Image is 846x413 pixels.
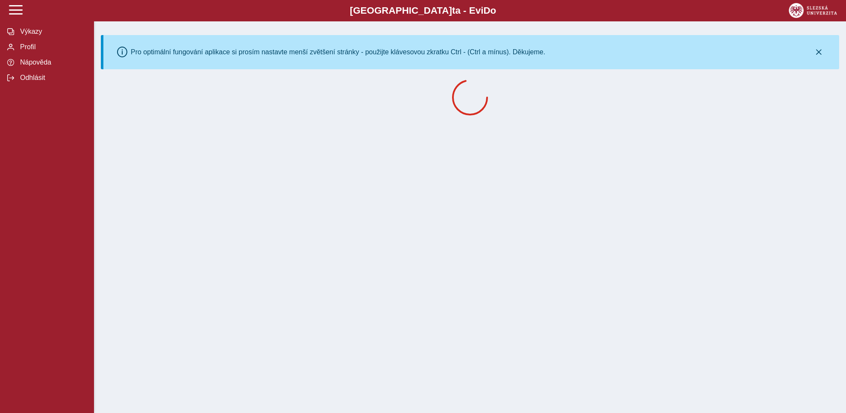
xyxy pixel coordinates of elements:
span: Profil [18,43,87,51]
span: Nápověda [18,59,87,66]
span: t [452,5,455,16]
span: Výkazy [18,28,87,35]
b: [GEOGRAPHIC_DATA] a - Evi [26,5,820,16]
img: logo_web_su.png [789,3,837,18]
span: o [491,5,496,16]
span: D [483,5,490,16]
span: Odhlásit [18,74,87,82]
div: Pro optimální fungování aplikace si prosím nastavte menší zvětšení stránky - použijte klávesovou ... [131,48,545,56]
